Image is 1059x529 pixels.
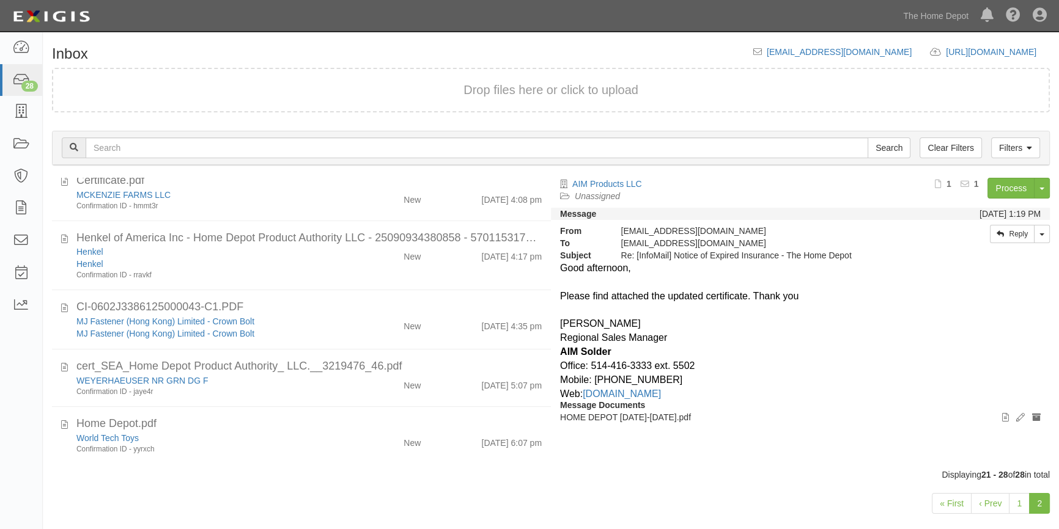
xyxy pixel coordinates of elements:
a: Unassigned [575,191,620,201]
div: [DATE] 4:35 pm [481,315,542,332]
a: [URL][DOMAIN_NAME] [946,47,1050,57]
div: [EMAIL_ADDRESS][DOMAIN_NAME] [612,225,917,237]
div: Confirmation ID - jaye4r [76,387,340,397]
div: MJ Fastener (Hong Kong) Limited - Crown Bolt [76,327,340,340]
b: 1 [946,179,951,189]
div: Henkel [76,258,340,270]
b: 1 [974,179,979,189]
button: Drop files here or click to upload [463,81,638,99]
div: New [404,189,421,206]
a: [EMAIL_ADDRESS][DOMAIN_NAME] [767,47,912,57]
a: The Home Depot [897,4,975,28]
a: MCKENZIE FARMS LLC [76,190,171,200]
a: Henkel [76,259,103,269]
strong: From [551,225,612,237]
input: Search [86,137,868,158]
div: Good afternoon, [560,261,1041,275]
div: [DATE] 4:17 pm [481,246,542,263]
strong: Message [560,209,596,219]
span: [PERSON_NAME] [560,318,641,329]
a: 2 [1029,493,1050,514]
a: ‹ Prev [971,493,1009,514]
div: Please find attached the updated certificate. Thank you [560,290,1041,304]
strong: To [551,237,612,249]
a: « First [932,493,972,514]
span: Mobile: [PHONE_NUMBER] [560,374,682,385]
div: Home Depot.pdf [76,416,542,432]
div: [DATE] 1:19 PM [980,208,1041,220]
input: Search [868,137,910,158]
i: Edit document [1016,414,1025,422]
span: Regional Sales Manager [560,332,667,343]
a: World Tech Toys [76,433,139,443]
a: [DOMAIN_NAME] [583,389,661,399]
a: AIM Products LLC [572,179,642,189]
i: View [1002,414,1009,422]
div: cert_SEA_Home Depot Product Authority_ LLC.__3219476_46.pdf [76,359,542,374]
span: Web: [560,389,664,399]
div: New [404,315,421,332]
div: Confirmation ID - yyrxch [76,444,340,454]
div: [DATE] 6:07 pm [481,432,542,449]
a: Reply [990,225,1035,243]
div: [DATE] 5:07 pm [481,374,542,392]
a: Filters [991,137,1040,158]
div: party-ct4a3w@sbainsurance.homedepot.com [612,237,917,249]
div: Confirmation ID - hmmt3r [76,201,340,211]
div: CI-0602J3386125000043-C1.PDF [76,299,542,315]
div: MJ Fastener (Hong Kong) Limited - Crown Bolt [76,315,340,327]
p: HOME DEPOT [DATE]-[DATE].pdf [560,411,1041,423]
b: AIM Solder [560,346,611,357]
div: Displaying of in total [43,469,1059,481]
b: 21 - 28 [981,470,1008,480]
div: Confirmation ID - rravkf [76,270,340,280]
a: Process [987,178,1035,199]
a: Henkel [76,247,103,257]
div: MCKENZIE FARMS LLC [76,189,340,201]
div: Henkel of America Inc - Home Depot Product Authority LLC - 25090934380858 - 570115317143.pdf [76,230,542,246]
div: Henkel [76,246,340,258]
a: 1 [1009,493,1030,514]
div: World Tech Toys [76,432,340,444]
a: MJ Fastener (Hong Kong) Limited - Crown Bolt [76,329,254,338]
span: Office: 514-416-3333 ext. 5502 [560,360,695,371]
a: WEYERHAEUSER NR GRN DG F [76,376,208,385]
div: Certificate.pdf [76,173,542,189]
div: New [404,374,421,392]
strong: Subject [551,249,612,261]
i: Archive document [1032,414,1041,422]
div: New [404,432,421,449]
div: 28 [21,81,38,92]
i: Help Center - Complianz [1006,9,1020,23]
div: Re: [InfoMail] Notice of Expired Insurance - The Home Depot [612,249,917,261]
img: logo-5460c22ac91f19d4615b14bd174203de0afe785f0fc80cf4dbbc73dc1793850b.png [9,5,94,27]
div: [DATE] 4:08 pm [481,189,542,206]
a: Clear Filters [920,137,981,158]
h1: Inbox [52,46,88,62]
strong: Message Documents [560,400,645,410]
b: 28 [1015,470,1025,480]
a: MJ Fastener (Hong Kong) Limited - Crown Bolt [76,316,254,326]
div: WEYERHAEUSER NR GRN DG F [76,374,340,387]
div: New [404,246,421,263]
